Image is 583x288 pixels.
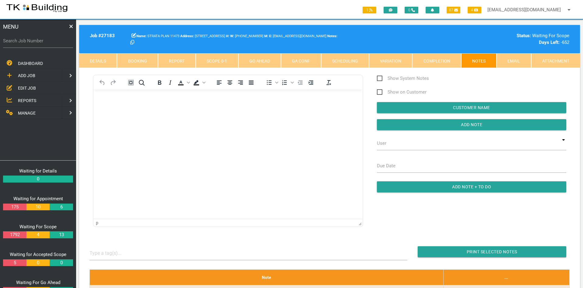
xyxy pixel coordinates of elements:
a: 5 [3,259,26,266]
a: Waiting For Go Ahead [16,280,60,285]
a: 0 [3,176,73,183]
a: 0 [50,259,73,266]
b: Address: [180,34,194,38]
a: Waiting for Details [19,168,57,174]
a: 175 [3,204,26,211]
a: Report [158,53,196,68]
label: Due Date [377,162,395,169]
span: Home Phone [226,34,230,38]
div: Bullet list [264,78,279,87]
b: Name: [136,34,146,38]
a: Completion [412,53,461,68]
button: Align right [235,78,246,87]
a: Attachment [531,53,580,68]
span: 87 [447,7,460,13]
a: Scope 0-1 [196,53,238,68]
a: 13 [50,231,73,238]
b: H: [226,34,229,38]
button: Italic [165,78,175,87]
div: Numbered list [279,78,295,87]
button: Redo [108,78,118,87]
th: ... [443,269,570,285]
img: s3file [6,3,68,13]
button: Clear formatting [324,78,334,87]
a: 1792 [3,231,26,238]
button: Undo [97,78,107,87]
a: Click here copy customer information. [130,40,134,45]
a: GA Conf [281,53,321,68]
button: Align center [225,78,235,87]
a: 4 [26,231,50,238]
input: Add Note [377,119,566,130]
button: Justify [246,78,256,87]
b: Days Left: [539,40,560,45]
span: 0 [405,7,418,13]
b: M: [264,34,268,38]
button: Align left [214,78,224,87]
input: Type a tag(s)... [90,246,135,260]
div: Text color Black [176,78,191,87]
iframe: Rich Text Area [93,90,363,219]
span: [STREET_ADDRESS] [180,34,225,38]
a: Notes [461,53,497,68]
span: REPORTS [18,98,36,103]
button: Decrease indent [295,78,305,87]
input: Add Note + To Do [377,181,566,192]
b: W: [230,34,234,38]
label: Search Job Number [3,37,73,44]
span: ADD JOB [18,73,35,78]
span: 4 [468,7,481,13]
a: 10 [26,204,50,211]
a: Variation [369,53,412,68]
button: Select all [126,78,136,87]
div: Waiting For Scope -652 [455,32,569,46]
span: EDIT JOB [18,86,36,91]
a: Waiting for Accepted Scope [10,252,66,257]
a: Details [79,53,117,68]
a: Go Ahead [238,53,281,68]
a: 0 [26,259,50,266]
a: Waiting for Appointment [13,196,63,201]
span: DASHBOARD [18,61,43,66]
a: Waiting For Scope [19,224,57,229]
span: Show on Customer [377,88,427,96]
input: Customer Name [377,102,566,113]
button: Increase indent [306,78,316,87]
span: 1 [363,7,376,13]
span: Show System Notes [377,75,429,82]
span: STRATA PLAN 11473 [136,34,179,38]
div: Press the Up and Down arrow keys to resize the editor. [359,220,362,226]
button: Bold [154,78,165,87]
span: [PHONE_NUMBER] [230,34,263,38]
span: MANAGE [18,111,36,116]
b: Job # 27183 [90,33,115,38]
span: MENU [3,23,19,31]
a: Email [497,53,531,68]
span: [EMAIL_ADDRESS][DOMAIN_NAME] [269,34,326,38]
a: Booking [117,53,158,68]
b: Notes: [327,34,337,38]
b: E: [269,34,272,38]
button: Find and replace [136,78,147,87]
b: Status: [517,33,531,38]
a: 6 [50,204,73,211]
div: p [96,220,98,225]
th: Note [90,269,443,285]
input: Print Selected Notes [418,246,566,257]
div: Background color Black [191,78,206,87]
a: Scheduling [321,53,369,68]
